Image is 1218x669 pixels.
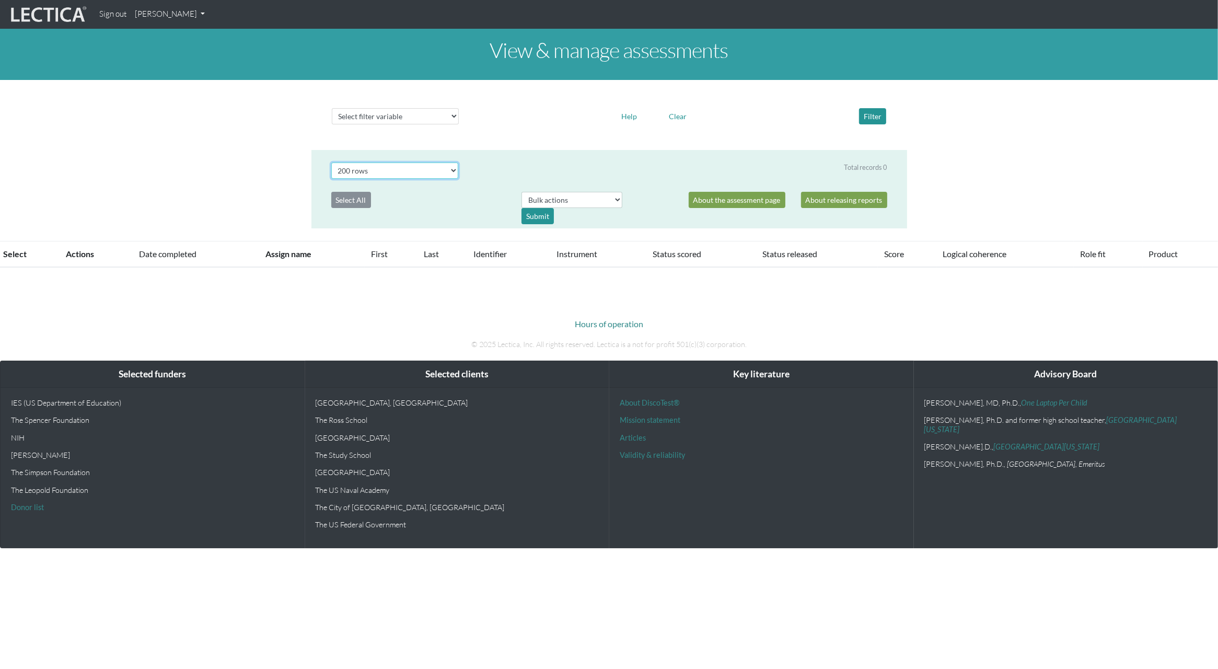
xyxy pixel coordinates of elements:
[316,451,599,459] p: The Study School
[620,416,680,424] a: Mission statement
[316,468,599,477] p: [GEOGRAPHIC_DATA]
[689,192,785,208] a: About the assessment page
[859,108,886,124] button: Filter
[914,361,1218,388] div: Advisory Board
[11,398,294,407] p: IES (US Department of Education)
[575,319,643,329] a: Hours of operation
[11,468,294,477] p: The Simpson Foundation
[95,4,131,25] a: Sign out
[11,433,294,442] p: NIH
[259,241,365,268] th: Assign name
[924,459,1208,468] p: [PERSON_NAME], Ph.D.
[11,503,44,512] a: Donor list
[924,442,1208,451] p: [PERSON_NAME].D.,
[305,361,609,388] div: Selected clients
[617,110,642,120] a: Help
[1004,459,1106,468] em: , [GEOGRAPHIC_DATA], Emeritus
[801,192,887,208] a: About releasing reports
[473,249,507,259] a: Identifier
[316,398,599,407] p: [GEOGRAPHIC_DATA], [GEOGRAPHIC_DATA]
[319,339,899,350] p: © 2025 Lectica, Inc. All rights reserved. Lectica is a not for profit 501(c)(3) corporation.
[1080,249,1106,259] a: Role fit
[60,241,133,268] th: Actions
[1149,249,1178,259] a: Product
[1022,398,1088,407] a: One Laptop Per Child
[884,249,904,259] a: Score
[620,398,679,407] a: About DiscoTest®
[620,451,685,459] a: Validity & reliability
[131,4,209,25] a: [PERSON_NAME]
[139,249,196,259] a: Date completed
[844,163,887,172] div: Total records 0
[924,416,1208,434] p: [PERSON_NAME], Ph.D. and former high school teacher,
[316,433,599,442] p: [GEOGRAPHIC_DATA]
[11,416,294,424] p: The Spencer Foundation
[316,520,599,529] p: The US Federal Government
[424,249,439,259] a: Last
[617,108,642,124] button: Help
[556,249,597,259] a: Instrument
[653,249,701,259] a: Status scored
[924,398,1208,407] p: [PERSON_NAME], MD, Ph.D.,
[11,486,294,494] p: The Leopold Foundation
[331,192,371,208] button: Select All
[763,249,818,259] a: Status released
[620,433,646,442] a: Articles
[943,249,1006,259] a: Logical coherence
[11,451,294,459] p: [PERSON_NAME]
[664,108,691,124] button: Clear
[924,416,1177,433] a: [GEOGRAPHIC_DATA][US_STATE]
[994,442,1100,451] a: [GEOGRAPHIC_DATA][US_STATE]
[371,249,388,259] a: First
[316,486,599,494] p: The US Naval Academy
[316,503,599,512] p: The City of [GEOGRAPHIC_DATA], [GEOGRAPHIC_DATA]
[609,361,913,388] div: Key literature
[1,361,305,388] div: Selected funders
[316,416,599,424] p: The Ross School
[521,208,554,224] div: Submit
[8,5,87,25] img: lecticalive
